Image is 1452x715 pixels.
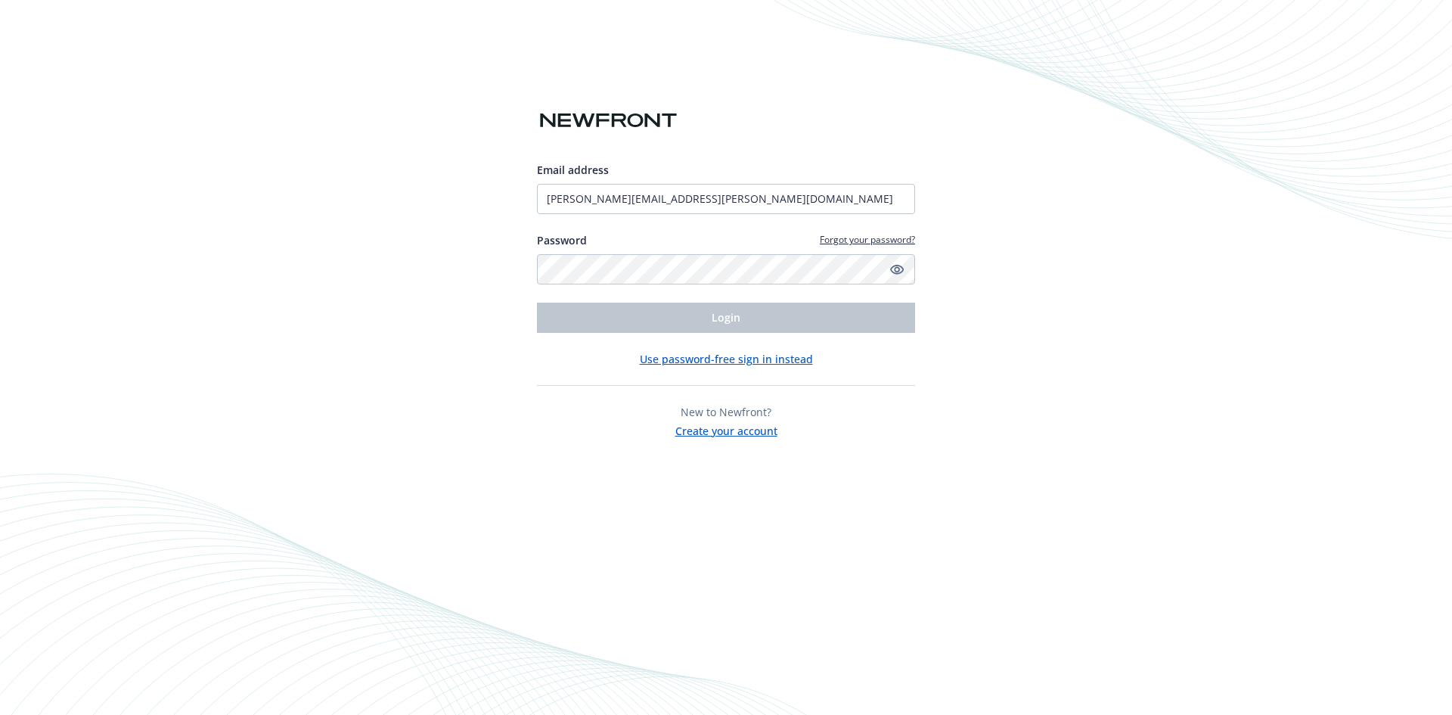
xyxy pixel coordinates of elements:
a: Show password [888,260,906,278]
input: Enter your email [537,184,915,214]
span: Login [712,310,740,325]
span: New to Newfront? [681,405,771,419]
button: Use password-free sign in instead [640,351,813,367]
label: Password [537,232,587,248]
button: Create your account [675,420,777,439]
button: Login [537,303,915,333]
input: Enter your password [537,254,915,284]
a: Forgot your password? [820,233,915,246]
span: Email address [537,163,609,177]
img: Newfront logo [537,107,680,134]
